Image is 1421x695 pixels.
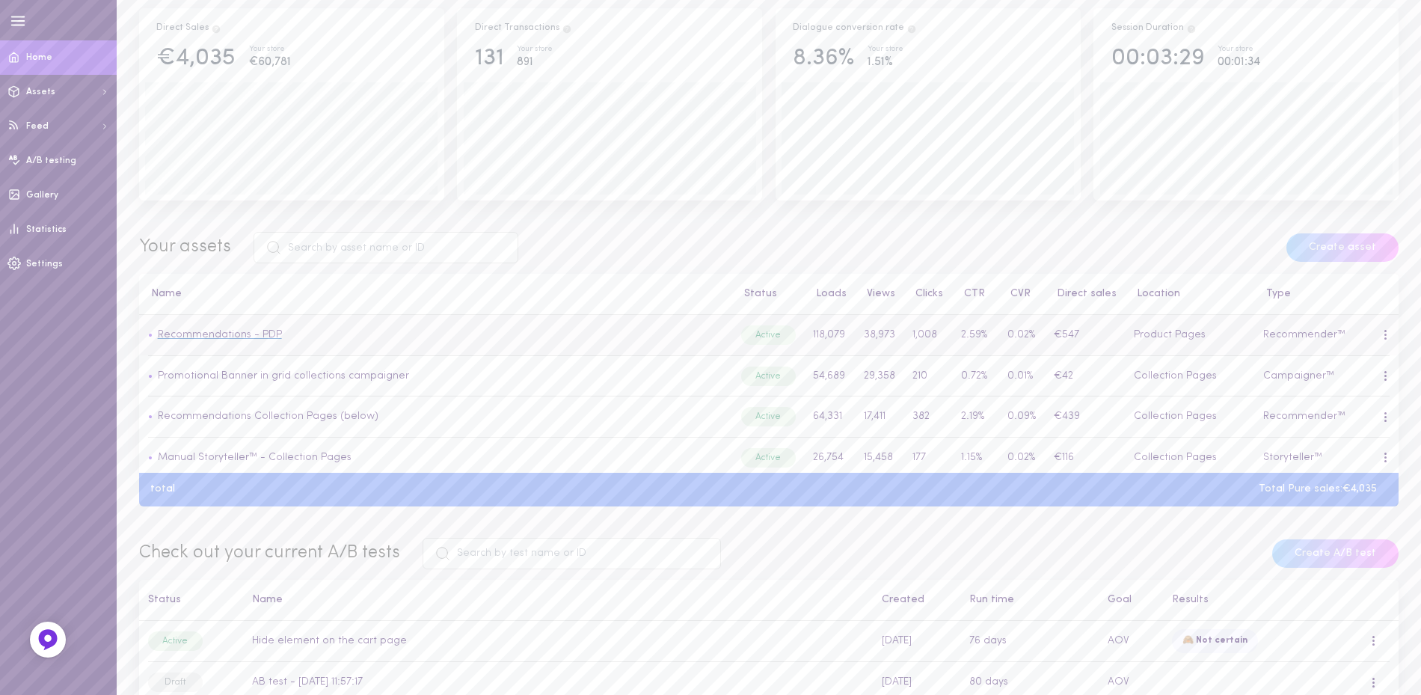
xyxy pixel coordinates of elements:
span: Product Pages [1134,329,1206,340]
td: 0.02% [998,438,1045,479]
a: Manual Storyteller™ - Collection Pages [158,452,352,463]
td: 15,458 [856,438,904,479]
button: Status [737,289,777,299]
span: Feed [26,122,49,131]
td: 29,358 [856,355,904,397]
a: Create A/B test [1272,548,1399,559]
td: 0.01% [998,355,1045,397]
span: Check out your current A/B tests [139,544,400,562]
td: 118,079 [804,315,855,356]
th: Run time [960,580,1099,621]
button: Clicks [908,289,943,299]
td: 0.09% [998,397,1045,438]
div: total [139,484,186,495]
div: Your store [868,46,903,54]
button: CTR [957,289,985,299]
div: Direct Sales [156,22,221,35]
td: 38,973 [856,315,904,356]
span: Direct Sales are the result of users clicking on a product and then purchasing the exact same pro... [211,23,221,32]
span: Recommender™ [1263,329,1345,340]
span: Collection Pages [1134,452,1217,463]
td: 0.02% [998,315,1045,356]
th: Results [1163,580,1360,621]
span: Settings [26,260,63,269]
span: Track how your session duration increase once users engage with your Assets [1186,23,1197,32]
span: • [148,370,153,382]
span: Statistics [26,225,67,234]
th: Status [139,580,244,621]
button: Type [1259,289,1291,299]
td: €547 [1045,315,1125,356]
td: 2.59% [952,315,998,356]
a: Recommendations - PDP [158,329,282,340]
span: Home [26,53,52,62]
a: Promotional Banner in grid collections campaigner [153,370,409,382]
button: Name [144,289,182,299]
td: 210 [904,355,952,397]
div: 00:01:34 [1218,53,1260,72]
div: Draft [148,673,203,692]
th: Goal [1099,580,1163,621]
input: Search by asset name or ID [254,232,518,263]
a: Promotional Banner in grid collections campaigner [158,370,409,382]
div: Session Duration [1111,22,1197,35]
button: Create asset [1286,233,1399,262]
td: €42 [1045,355,1125,397]
button: Location [1129,289,1180,299]
span: Recommender™ [1263,411,1345,422]
div: 8.36% [793,46,854,72]
td: 64,331 [804,397,855,438]
button: Loads [808,289,847,299]
button: CVR [1003,289,1031,299]
div: 891 [517,53,553,72]
td: 2.19% [952,397,998,438]
div: Active [741,367,796,386]
td: Hide element on the cart page [244,621,874,662]
div: 1.51% [868,53,903,72]
span: Collection Pages [1134,411,1217,422]
button: Views [859,289,895,299]
a: Manual Storyteller™ - Collection Pages [153,452,352,463]
img: Feedback Button [37,628,59,651]
div: Active [148,631,203,651]
div: Total Pure sales: €4,035 [1247,484,1388,495]
td: 0.72% [952,355,998,397]
span: Campaigner™ [1263,370,1334,382]
span: Gallery [26,191,58,200]
div: Your store [517,46,553,54]
span: Total transactions from users who clicked on a product through Dialogue assets, and purchased the... [562,23,572,32]
td: 54,689 [804,355,855,397]
span: A/B testing [26,156,76,165]
span: • [148,411,153,422]
div: €4,035 [156,46,236,72]
div: Direct Transactions [475,22,572,35]
div: Your store [1218,46,1260,54]
td: 26,754 [804,438,855,479]
td: 1,008 [904,315,952,356]
a: Recommendations - PDP [153,329,282,340]
span: Storyteller™ [1263,452,1322,463]
td: 17,411 [856,397,904,438]
td: AOV [1099,621,1163,662]
td: 76 days [960,621,1099,662]
td: [DATE] [874,621,961,662]
div: Your store [249,46,291,54]
button: Create A/B test [1272,539,1399,568]
div: Active [741,407,796,426]
th: Name [244,580,874,621]
a: Recommendations Collection Pages (below) [158,411,378,422]
div: 00:03:29 [1111,46,1205,72]
td: €116 [1045,438,1125,479]
td: 177 [904,438,952,479]
th: Created [874,580,961,621]
span: Your assets [139,238,231,256]
div: Dialogue conversion rate [793,22,917,35]
span: • [148,329,153,340]
span: Assets [26,88,55,97]
div: €60,781 [249,53,291,72]
span: • [148,452,153,463]
div: Active [741,448,796,468]
div: 🙈 Not certain [1172,629,1258,653]
div: 131 [475,46,504,72]
span: The percentage of users who interacted with one of Dialogue`s assets and ended up purchasing in t... [906,23,917,32]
